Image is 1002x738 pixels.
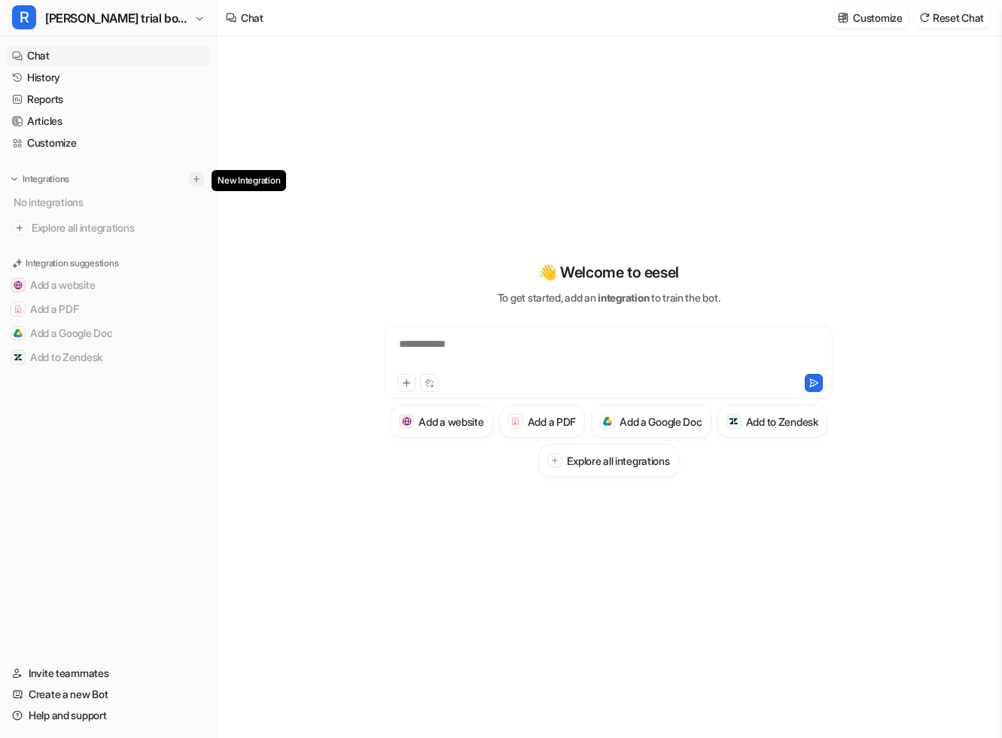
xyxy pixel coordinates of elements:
a: History [6,67,210,88]
button: Explore all integrations [538,444,678,477]
p: Integrations [23,173,69,185]
span: New Integration [212,170,286,191]
div: Chat [241,10,263,26]
a: Invite teammates [6,663,210,684]
img: Add a Google Doc [14,329,23,338]
a: Explore all integrations [6,217,210,238]
button: Add a Google DocAdd a Google Doc [6,321,210,345]
button: Add a Google DocAdd a Google Doc [591,405,711,438]
button: Add to ZendeskAdd to Zendesk [717,405,827,438]
p: To get started, add an to train the bot. [498,290,720,305]
img: menu_add.svg [191,174,202,184]
img: reset [919,12,930,23]
img: explore all integrations [12,220,27,235]
a: Help and support [6,705,210,726]
img: expand menu [9,174,20,184]
div: No integrations [9,190,210,214]
span: integration [598,291,649,304]
h3: Add a PDF [528,414,576,430]
p: Customize [853,10,902,26]
img: Add a website [14,281,23,290]
p: 👋 Welcome to eesel [538,261,679,284]
button: Reset Chat [915,7,990,29]
button: Customize [833,7,908,29]
span: [PERSON_NAME] trial bot🫥 [45,8,190,29]
img: Add a PDF [510,417,520,426]
img: Add a website [402,417,412,427]
h3: Add a website [419,414,483,430]
button: Add a websiteAdd a website [6,273,210,297]
button: Add a PDFAdd a PDF [499,405,585,438]
span: R [12,5,36,29]
a: Reports [6,89,210,110]
p: Integration suggestions [26,257,118,270]
h3: Explore all integrations [567,453,669,469]
a: Articles [6,111,210,132]
span: Explore all integrations [32,216,204,240]
a: Customize [6,132,210,153]
img: Add to Zendesk [14,353,23,362]
button: Add a PDFAdd a PDF [6,297,210,321]
button: Add a websiteAdd a website [390,405,492,438]
h3: Add a Google Doc [620,414,702,430]
a: Create a new Bot [6,684,210,705]
img: Add to Zendesk [729,417,739,427]
img: customize [838,12,848,23]
img: Add a Google Doc [603,417,613,426]
img: Add a PDF [14,305,23,314]
button: Add to ZendeskAdd to Zendesk [6,345,210,369]
h3: Add to Zendesk [746,414,818,430]
button: Integrations [6,172,74,187]
a: Chat [6,45,210,66]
